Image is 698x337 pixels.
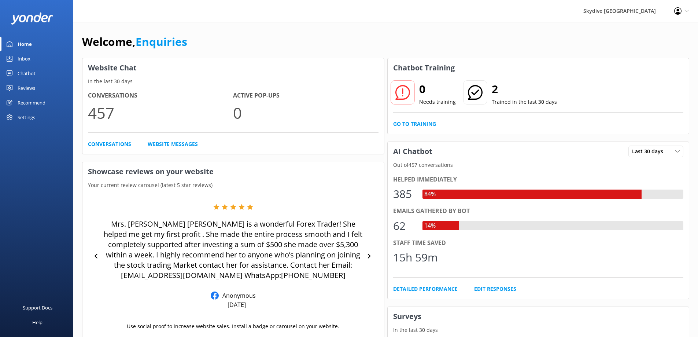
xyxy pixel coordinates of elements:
div: Chatbot [18,66,36,81]
div: 84% [422,190,437,199]
a: Go to Training [393,120,436,128]
h3: Surveys [388,307,689,326]
img: yonder-white-logo.png [11,12,53,25]
div: Settings [18,110,35,125]
div: Staff time saved [393,238,684,248]
a: Edit Responses [474,285,516,293]
a: Detailed Performance [393,285,458,293]
a: Enquiries [136,34,187,49]
div: Reviews [18,81,35,95]
h4: Active Pop-ups [233,91,378,100]
h2: 2 [492,80,557,98]
h3: AI Chatbot [388,142,438,161]
h3: Chatbot Training [388,58,460,77]
h1: Welcome, [82,33,187,51]
h3: Showcase reviews on your website [82,162,384,181]
div: 14% [422,221,437,231]
p: 0 [233,100,378,125]
div: 385 [393,185,415,203]
p: In the last 30 days [388,326,689,334]
div: Support Docs [23,300,52,315]
p: [DATE] [228,301,246,309]
p: 457 [88,100,233,125]
div: 15h 59m [393,249,438,266]
h3: Website Chat [82,58,384,77]
div: Helped immediately [393,175,684,184]
p: Needs training [419,98,456,106]
div: Home [18,37,32,51]
p: Mrs. [PERSON_NAME] [PERSON_NAME] is a wonderful Forex Trader! She helped me get my first profit .... [103,219,364,281]
a: Website Messages [148,140,198,148]
div: Inbox [18,51,30,66]
p: Trained in the last 30 days [492,98,557,106]
p: Use social proof to increase website sales. Install a badge or carousel on your website. [127,322,339,330]
h4: Conversations [88,91,233,100]
a: Conversations [88,140,131,148]
div: Help [32,315,43,330]
img: Facebook Reviews [211,292,219,300]
h2: 0 [419,80,456,98]
p: Out of 457 conversations [388,161,689,169]
div: Emails gathered by bot [393,206,684,216]
div: Recommend [18,95,45,110]
p: Anonymous [219,292,256,300]
span: Last 30 days [632,147,668,155]
p: In the last 30 days [82,77,384,85]
div: 62 [393,217,415,235]
p: Your current review carousel (latest 5 star reviews) [82,181,384,189]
